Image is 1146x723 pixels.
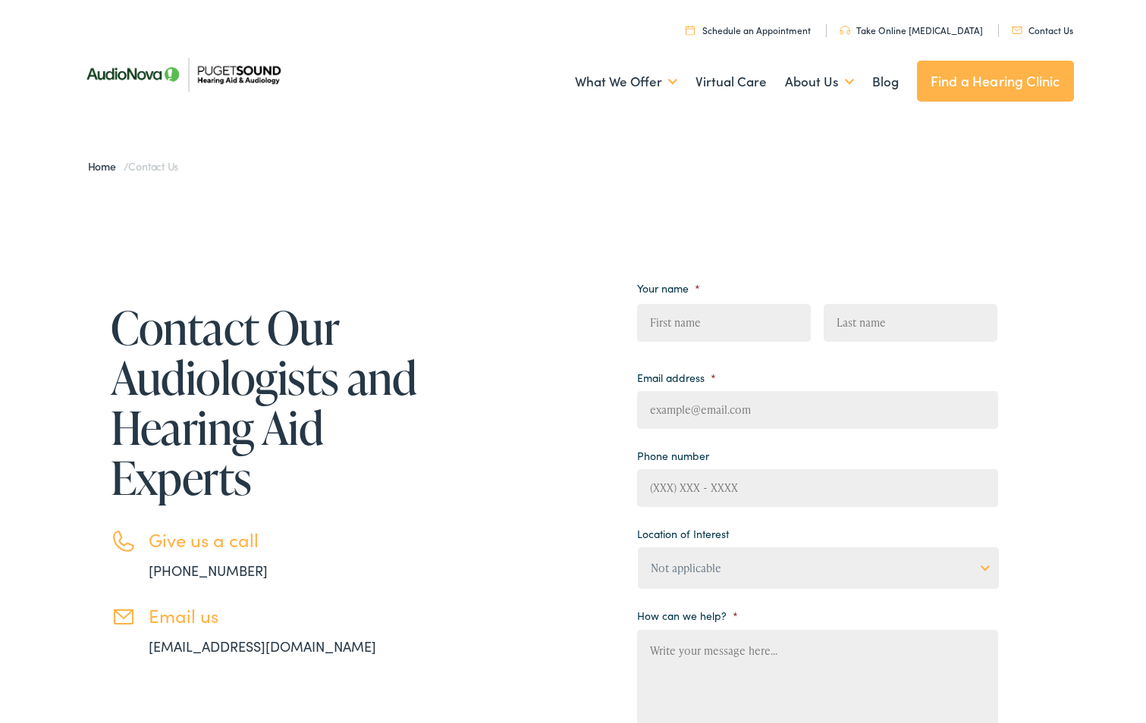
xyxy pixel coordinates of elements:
[840,23,983,36] a: Take Online [MEDICAL_DATA]
[88,158,124,174] a: Home
[637,304,811,342] input: First name
[637,469,998,507] input: (XXX) XXX - XXXX
[872,54,899,110] a: Blog
[917,61,1074,102] a: Find a Hearing Clinic
[637,391,998,429] input: example@email.com
[1012,27,1022,34] img: utility icon
[686,23,811,36] a: Schedule an Appointment
[637,281,700,295] label: Your name
[785,54,854,110] a: About Us
[149,561,268,580] a: [PHONE_NUMBER]
[149,529,422,551] h3: Give us a call
[128,158,178,174] span: Contact Us
[111,302,422,502] h1: Contact Our Audiologists and Hearing Aid Experts
[88,158,179,174] span: /
[637,371,716,384] label: Email address
[637,609,738,622] label: How can we help?
[824,304,997,342] input: Last name
[840,26,850,35] img: utility icon
[637,449,709,462] label: Phone number
[149,637,376,656] a: [EMAIL_ADDRESS][DOMAIN_NAME]
[149,605,422,627] h3: Email us
[1012,23,1073,36] a: Contact Us
[695,54,767,110] a: Virtual Care
[637,527,729,540] label: Location of Interest
[686,25,695,35] img: utility icon
[575,54,677,110] a: What We Offer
